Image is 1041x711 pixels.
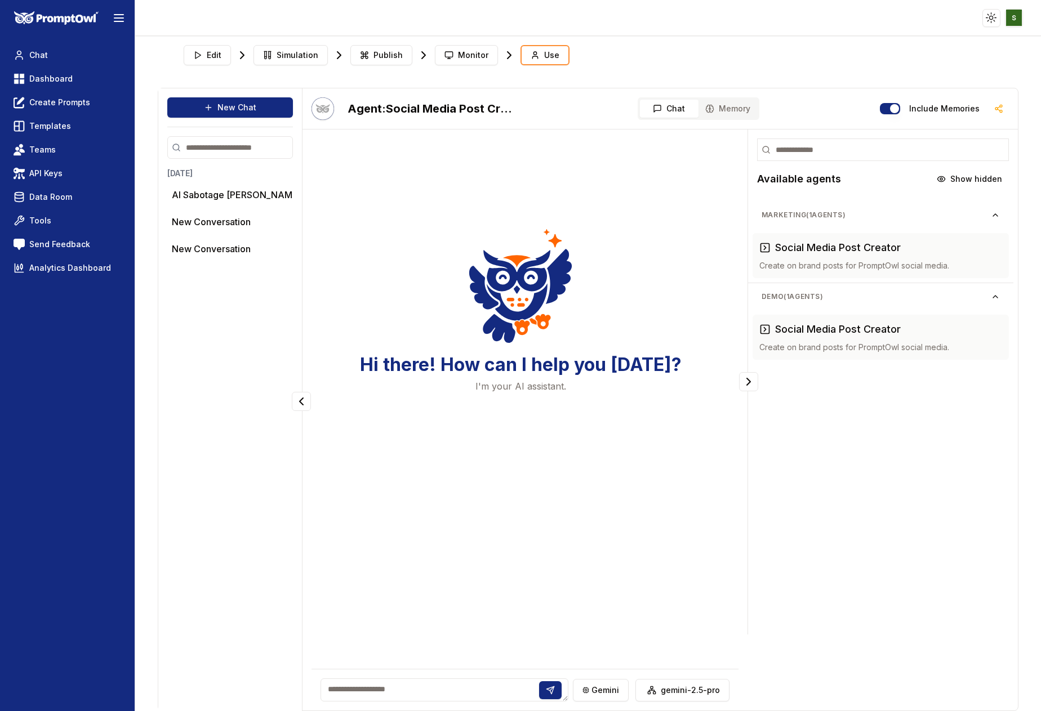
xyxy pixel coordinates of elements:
[9,234,126,254] a: Send Feedback
[29,168,63,179] span: API Keys
[14,239,25,250] img: feedback
[9,258,126,278] a: Analytics Dashboard
[759,260,1002,271] p: Create on brand posts for PromptOwl social media.
[435,45,498,65] button: Monitor
[520,45,570,65] button: Use
[930,170,1009,188] button: Show hidden
[9,187,126,207] a: Data Room
[29,239,90,250] span: Send Feedback
[591,685,619,696] span: gemini
[29,50,48,61] span: Chat
[9,92,126,113] a: Create Prompts
[9,163,126,184] a: API Keys
[172,242,251,256] p: New Conversation
[719,103,750,114] span: Memory
[475,379,566,393] p: I'm your AI assistant.
[757,171,841,187] h2: Available agents
[29,97,90,108] span: Create Prompts
[312,97,334,120] button: Talk with Hootie
[9,140,126,160] a: Teams
[9,211,126,231] a: Tools
[14,11,99,25] img: PromptOwl
[950,173,1002,185] span: Show hidden
[29,120,71,132] span: Templates
[880,103,900,114] button: Include memories in the messages below
[458,50,488,61] span: Monitor
[775,321,901,337] h3: Social Media Post Creator
[909,105,980,113] label: Include memories in the messages below
[573,679,629,701] button: gemini
[666,103,685,114] span: Chat
[635,679,729,701] button: gemini-2.5-pro
[753,206,1009,224] button: Marketing(1agents)
[348,101,517,117] h2: Social Media Post Creator
[207,50,221,61] span: Edit
[373,50,403,61] span: Publish
[29,262,111,274] span: Analytics Dashboard
[29,73,73,84] span: Dashboard
[292,392,311,411] button: Collapse panel
[775,240,901,256] h3: Social Media Post Creator
[312,97,334,120] img: Bot
[1006,10,1022,26] img: ACg8ocKzQA5sZIhSfHl4qZiZGWNIJ57aHua1iTAA8qHBENU3D3RYog=s96-c
[172,215,251,229] p: New Conversation
[184,45,231,65] button: Edit
[759,342,1002,353] p: Create on brand posts for PromptOwl social media.
[172,188,308,202] button: AI Sabotage [PERSON_NAME]...
[9,69,126,89] a: Dashboard
[167,168,326,179] h3: [DATE]
[9,45,126,65] a: Chat
[277,50,318,61] span: Simulation
[762,211,991,220] span: Marketing ( 1 agents)
[469,226,572,346] img: Welcome Owl
[762,292,991,301] span: Demo ( 1 agents)
[739,372,758,391] button: Collapse panel
[360,355,682,375] h3: Hi there! How can I help you [DATE]?
[29,191,72,203] span: Data Room
[167,97,293,118] button: New Chat
[253,45,328,65] button: Simulation
[29,215,51,226] span: Tools
[350,45,412,65] button: Publish
[9,116,126,136] a: Templates
[661,685,720,696] span: gemini-2.5-pro
[29,144,56,155] span: Teams
[753,288,1009,306] button: Demo(1agents)
[544,50,559,61] span: Use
